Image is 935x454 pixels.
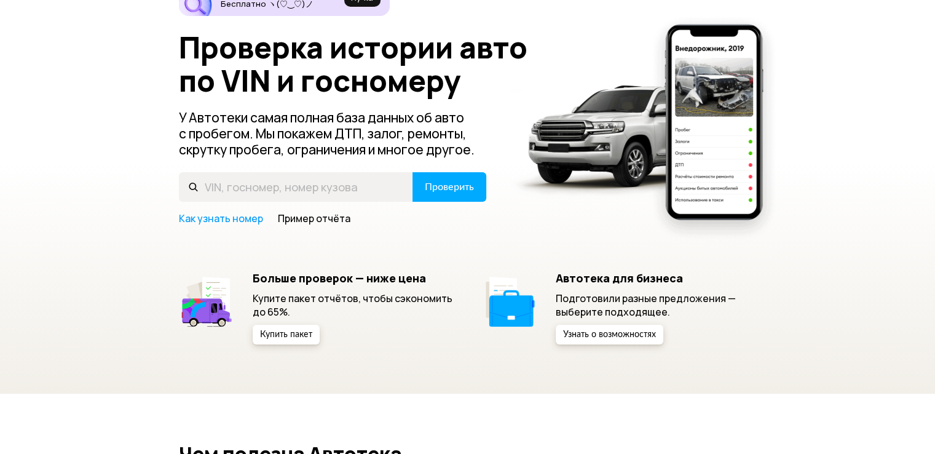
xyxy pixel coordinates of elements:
h1: Проверка истории авто по VIN и госномеру [179,31,546,97]
p: Купите пакет отчётов, чтобы сэкономить до 65%. [253,292,454,319]
a: Пример отчёта [278,212,350,225]
h5: Больше проверок — ниже цена [253,271,454,285]
button: Купить пакет [253,325,320,344]
p: Подготовили разные предложения — выберите подходящее. [556,292,757,319]
button: Проверить [412,172,486,202]
a: Как узнать номер [179,212,263,225]
span: Купить пакет [260,330,312,339]
button: Узнать о возможностях [556,325,663,344]
span: Узнать о возможностях [563,330,656,339]
span: Проверить [425,182,474,192]
h5: Автотека для бизнеса [556,271,757,285]
input: VIN, госномер, номер кузова [179,172,413,202]
p: У Автотеки самая полная база данных об авто с пробегом. Мы покажем ДТП, залог, ремонты, скрутку п... [179,110,487,157]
